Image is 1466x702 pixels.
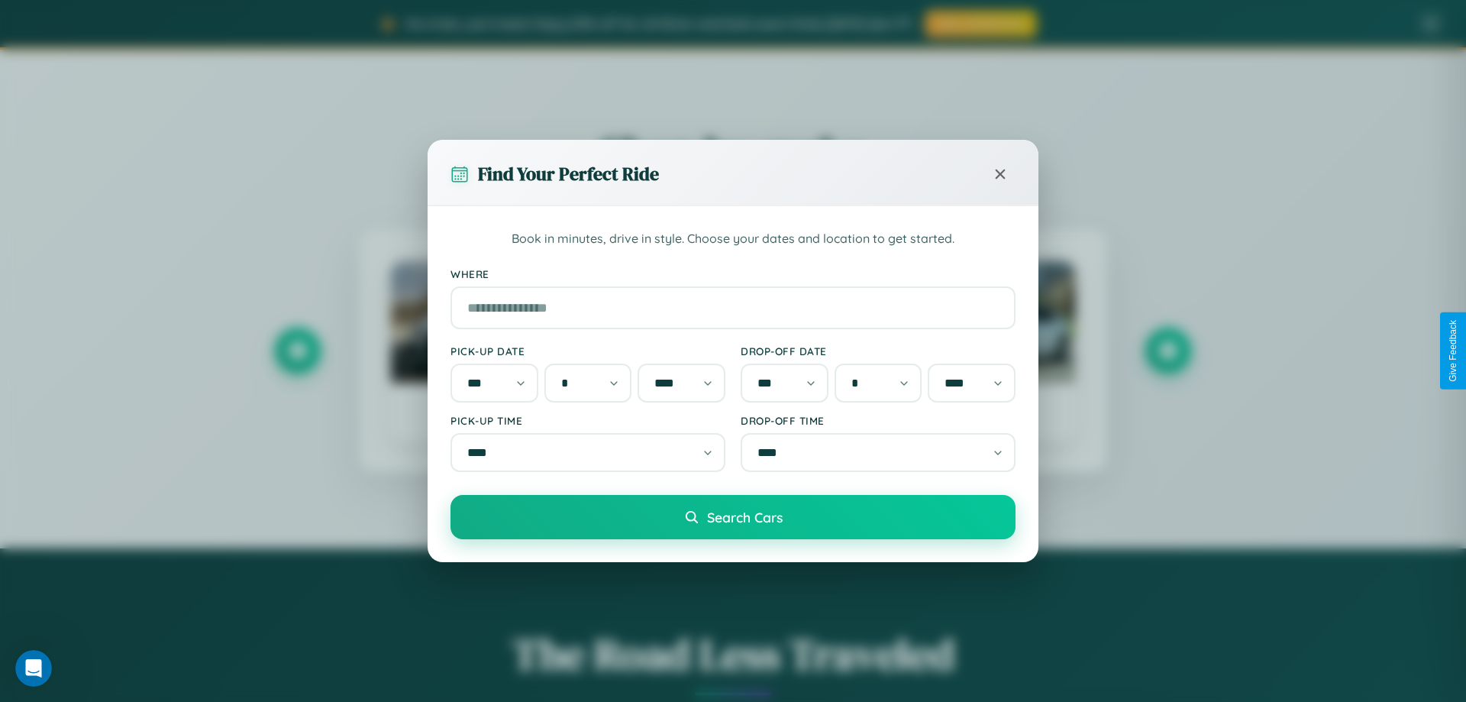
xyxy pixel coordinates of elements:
label: Where [450,267,1016,280]
label: Drop-off Date [741,345,1016,357]
p: Book in minutes, drive in style. Choose your dates and location to get started. [450,229,1016,249]
span: Search Cars [707,509,783,526]
label: Pick-up Date [450,345,725,357]
label: Pick-up Time [450,414,725,427]
h3: Find Your Perfect Ride [478,161,659,186]
label: Drop-off Time [741,414,1016,427]
button: Search Cars [450,495,1016,539]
